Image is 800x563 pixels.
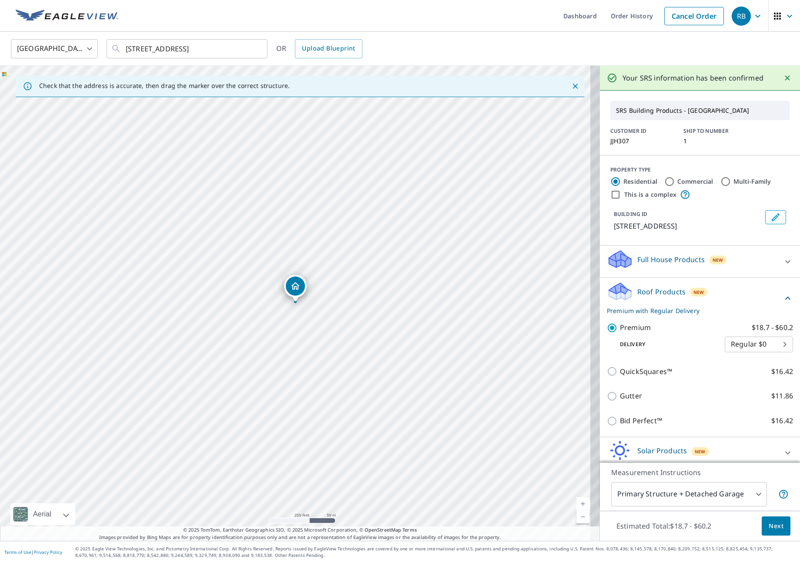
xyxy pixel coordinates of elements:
[620,391,642,401] p: Gutter
[11,37,98,61] div: [GEOGRAPHIC_DATA]
[732,7,751,26] div: RB
[623,177,657,186] label: Residential
[613,103,787,118] p: SRS Building Products - [GEOGRAPHIC_DATA]
[765,210,786,224] button: Edit building 1
[609,516,718,536] p: Estimated Total: $18.7 - $60.2
[713,256,723,263] span: New
[693,289,704,296] span: New
[576,510,589,523] a: Current Level 17, Zoom Out
[34,549,62,555] a: Privacy Policy
[752,322,793,333] p: $18.7 - $60.2
[295,39,362,58] a: Upload Blueprint
[664,7,724,25] a: Cancel Order
[607,340,725,348] p: Delivery
[183,526,417,534] span: © 2025 TomTom, Earthstar Geographics SIO, © 2025 Microsoft Corporation, ©
[614,221,762,231] p: [STREET_ADDRESS]
[607,249,793,274] div: Full House ProductsNew
[16,10,118,23] img: EV Logo
[637,254,705,265] p: Full House Products
[778,489,789,499] span: Your report will include the primary structure and a detached garage if one exists.
[725,332,793,357] div: Regular $0
[576,497,589,510] a: Current Level 17, Zoom In
[611,467,789,478] p: Measurement Instructions
[10,503,75,525] div: Aerial
[620,415,662,426] p: Bid Perfect™
[695,448,706,455] span: New
[39,82,290,90] p: Check that the address is accurate, then drag the marker over the correct structure.
[771,391,793,401] p: $11.86
[365,526,401,533] a: OpenStreetMap
[607,441,793,465] div: Solar ProductsNew
[620,366,672,377] p: QuickSquares™
[607,281,793,315] div: Roof ProductsNewPremium with Regular Delivery
[610,166,790,174] div: PROPERTY TYPE
[782,72,793,84] button: Close
[620,322,651,333] p: Premium
[4,550,62,555] p: |
[126,37,250,61] input: Search by address or latitude-longitude
[302,43,355,54] span: Upload Blueprint
[75,546,796,559] p: © 2025 Eagle View Technologies, Inc. and Pictometry International Corp. All Rights Reserved. Repo...
[569,81,581,92] button: Close
[677,177,713,186] label: Commercial
[683,127,746,135] p: SHIP TO NUMBER
[607,306,783,315] p: Premium with Regular Delivery
[284,275,307,302] div: Dropped pin, building 1, Residential property, 33609 SE 27th St Washougal, WA 98671
[683,138,746,145] p: 1
[771,415,793,426] p: $16.42
[769,521,783,532] span: Next
[4,549,31,555] a: Terms of Use
[610,127,673,135] p: CUSTOMER ID
[623,73,763,83] p: Your SRS information has been confirmed
[771,366,793,377] p: $16.42
[637,445,687,456] p: Solar Products
[402,526,417,533] a: Terms
[762,516,790,536] button: Next
[611,482,767,506] div: Primary Structure + Detached Garage
[610,138,673,145] p: JJH307
[733,177,771,186] label: Multi-Family
[624,190,676,199] label: This is a complex
[637,287,686,297] p: Roof Products
[30,503,54,525] div: Aerial
[614,210,647,218] p: BUILDING ID
[276,39,362,58] div: OR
